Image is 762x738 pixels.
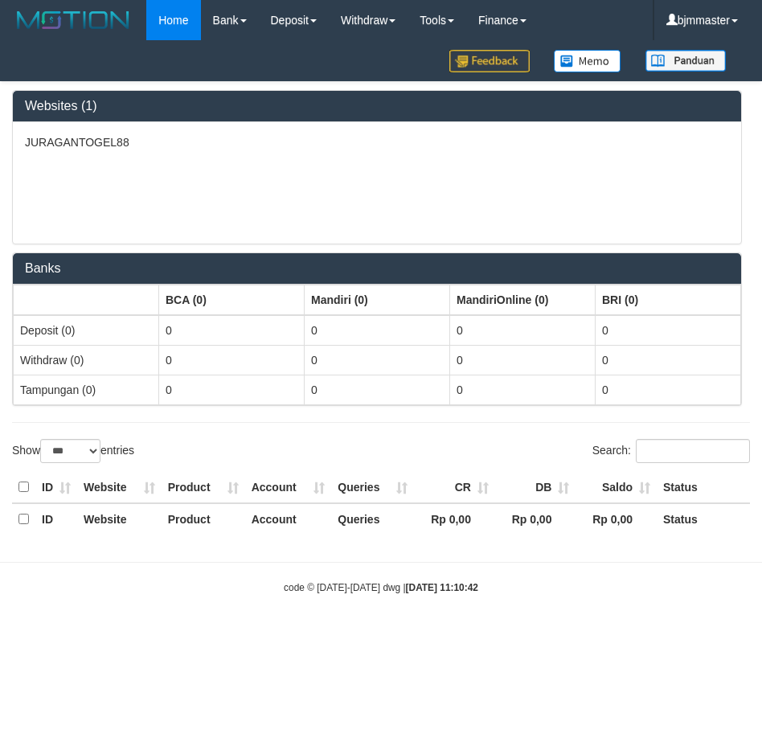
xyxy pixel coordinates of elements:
img: panduan.png [645,50,726,72]
img: Feedback.jpg [449,50,530,72]
th: Rp 0,00 [414,503,495,535]
h3: Banks [25,261,729,276]
th: Website [77,472,162,503]
label: Show entries [12,439,134,463]
td: 0 [596,315,741,346]
p: JURAGANTOGEL88 [25,134,729,150]
td: Withdraw (0) [14,345,159,375]
td: 0 [450,375,596,404]
th: Saldo [576,472,657,503]
th: Account [245,503,332,535]
input: Search: [636,439,750,463]
label: Search: [592,439,750,463]
select: Showentries [40,439,100,463]
th: CR [414,472,495,503]
td: 0 [305,375,450,404]
td: 0 [305,315,450,346]
th: Product [162,503,245,535]
th: DB [495,472,576,503]
td: 0 [596,375,741,404]
img: MOTION_logo.png [12,8,134,32]
small: code © [DATE]-[DATE] dwg | [284,582,478,593]
th: Group: activate to sort column ascending [596,285,741,315]
td: Tampungan (0) [14,375,159,404]
th: Rp 0,00 [576,503,657,535]
th: ID [35,503,77,535]
img: Button%20Memo.svg [554,50,621,72]
th: Status [657,472,750,503]
td: 0 [159,375,305,404]
td: 0 [450,315,596,346]
th: ID [35,472,77,503]
th: Queries [331,472,414,503]
td: 0 [596,345,741,375]
th: Group: activate to sort column ascending [14,285,159,315]
th: Status [657,503,750,535]
td: 0 [159,315,305,346]
th: Product [162,472,245,503]
th: Website [77,503,162,535]
td: 0 [159,345,305,375]
th: Group: activate to sort column ascending [305,285,450,315]
th: Queries [331,503,414,535]
th: Account [245,472,332,503]
td: 0 [450,345,596,375]
td: 0 [305,345,450,375]
td: Deposit (0) [14,315,159,346]
th: Group: activate to sort column ascending [450,285,596,315]
strong: [DATE] 11:10:42 [406,582,478,593]
th: Rp 0,00 [495,503,576,535]
th: Group: activate to sort column ascending [159,285,305,315]
h3: Websites (1) [25,99,729,113]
